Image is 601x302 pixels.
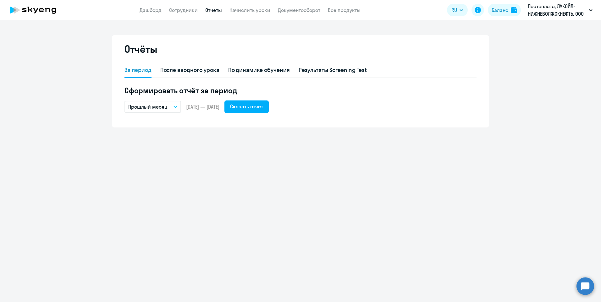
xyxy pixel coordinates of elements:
a: Начислить уроки [229,7,270,13]
a: Дашборд [140,7,162,13]
img: balance [511,7,517,13]
p: Постоплата, ЛУКОЙЛ-НИЖНЕВОЛЖСКНЕФТЬ, ООО [528,3,586,18]
a: Отчеты [205,7,222,13]
span: [DATE] — [DATE] [186,103,219,110]
h2: Отчёты [124,43,157,55]
p: Прошлый месяц [128,103,168,111]
button: RU [447,4,468,16]
button: Балансbalance [488,4,521,16]
span: RU [451,6,457,14]
div: После вводного урока [160,66,219,74]
div: За период [124,66,152,74]
div: Баланс [492,6,508,14]
a: Сотрудники [169,7,198,13]
button: Скачать отчёт [224,100,269,113]
div: Результаты Screening Test [299,66,367,74]
button: Постоплата, ЛУКОЙЛ-НИЖНЕВОЛЖСКНЕФТЬ, ООО [525,3,596,18]
h5: Сформировать отчёт за период [124,85,477,95]
div: По динамике обучения [228,66,290,74]
div: Скачать отчёт [230,103,263,110]
button: Прошлый месяц [124,101,181,113]
a: Документооборот [278,7,320,13]
a: Все продукты [328,7,361,13]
